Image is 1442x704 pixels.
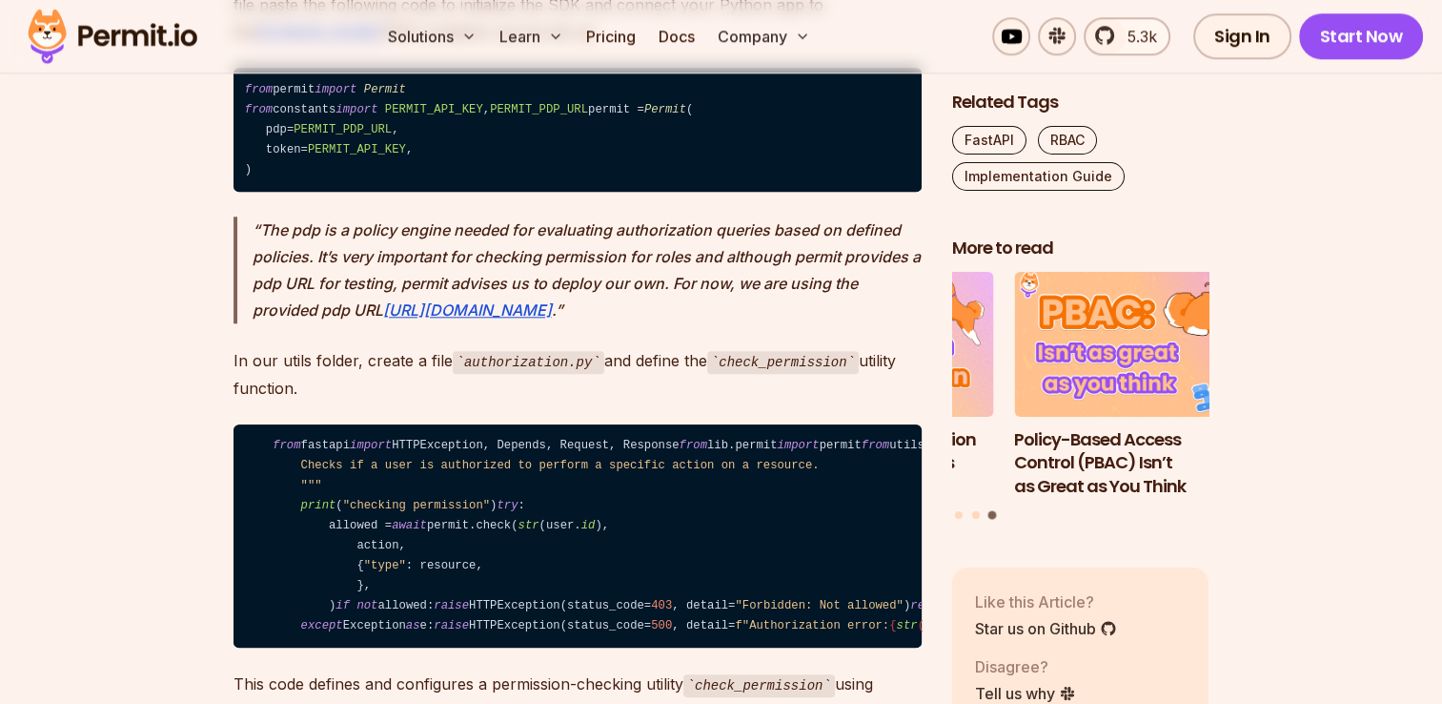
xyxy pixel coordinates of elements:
a: [URL][DOMAIN_NAME] [383,300,552,320]
span: str [518,519,538,532]
a: Sign In [1193,13,1291,59]
span: id [581,519,596,532]
h3: Policy-Based Access Control (PBAC) Isn’t as Great as You Think [1014,428,1271,499]
button: Solutions [380,17,484,55]
a: Pricing [579,17,643,55]
span: from [273,439,300,452]
p: Disagree? [975,655,1076,678]
button: Go to slide 3 [988,511,997,520]
span: 500 [651,619,672,632]
span: not [356,599,377,612]
span: Permit [364,83,406,96]
span: { (e)} [889,619,945,632]
span: return [910,599,952,612]
span: 403 [651,599,672,612]
span: as [406,619,420,632]
span: PERMIT_PDP_URL [294,123,392,136]
span: PERMIT_PDP_URL [490,103,588,116]
span: str [896,619,917,632]
span: import [777,439,819,452]
span: from [245,103,273,116]
button: Company [710,17,818,55]
li: 2 of 3 [737,273,994,500]
span: raise [434,619,469,632]
button: Go to slide 2 [972,511,980,519]
span: try [497,499,518,512]
span: import [315,83,356,96]
div: Posts [952,273,1209,523]
a: Implementation Guide [952,163,1125,192]
code: authorization.py [453,351,604,374]
h3: Implementing Authentication and Authorization in Next.js [737,428,994,476]
img: Policy-Based Access Control (PBAC) Isn’t as Great as You Think [1014,273,1271,418]
span: raise [434,599,469,612]
span: from [245,83,273,96]
span: "checking permission" [343,499,490,512]
span: await [392,519,427,532]
span: f"Authorization error: " [735,619,952,632]
span: PERMIT_API_KEY [385,103,483,116]
span: import [335,103,377,116]
span: PERMIT_API_KEY [308,143,406,156]
span: from [680,439,707,452]
code: check_permission [707,351,859,374]
li: 3 of 3 [1014,273,1271,500]
span: "type" [364,559,406,572]
a: RBAC [1038,127,1097,155]
a: Policy-Based Access Control (PBAC) Isn’t as Great as You ThinkPolicy-Based Access Control (PBAC) ... [1014,273,1271,500]
a: Start Now [1299,13,1424,59]
span: except [301,619,343,632]
p: The pdp is a policy engine needed for evaluating authorization queries based on defined policies.... [253,217,922,323]
a: 5.3k [1084,17,1170,55]
code: check_permission [683,674,835,697]
a: Star us on Github [975,617,1117,640]
p: Like this Article? [975,590,1117,613]
span: Permit [644,103,686,116]
code: fastapi HTTPException, Depends, Request, Response lib.permit permit utils.dependencies get_user m... [234,424,922,649]
span: "Forbidden: Not allowed" [735,599,903,612]
p: In our utils folder, create a file and define the utility function. [234,347,922,402]
img: Implementing Authentication and Authorization in Next.js [737,273,994,418]
span: print [301,499,336,512]
span: from [862,439,889,452]
img: Permit logo [19,4,206,69]
code: permit constants , permit = ( pdp= , token= , ) [234,68,922,192]
a: Docs [651,17,702,55]
a: FastAPI [952,127,1026,155]
span: import [350,439,392,452]
h2: More to read [952,238,1209,261]
h2: Related Tags [952,92,1209,115]
button: Learn [492,17,571,55]
span: 5.3k [1116,25,1157,48]
button: Go to slide 1 [955,511,963,519]
span: if [335,599,350,612]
